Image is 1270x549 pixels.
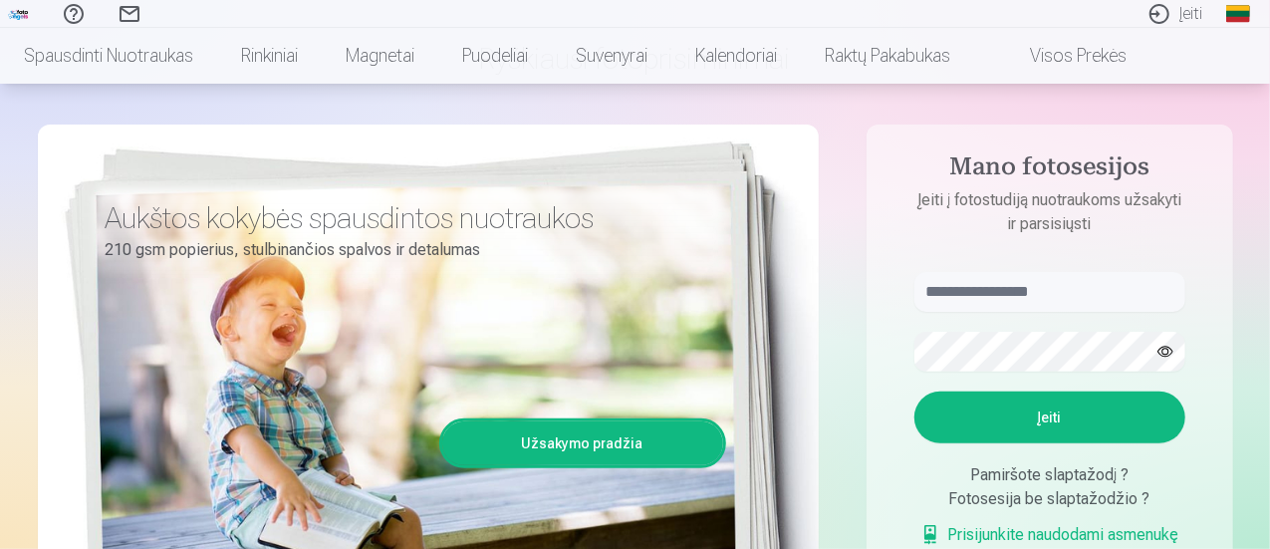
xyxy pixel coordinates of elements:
[671,28,801,84] a: Kalendoriai
[8,8,30,20] img: /fa2
[106,236,711,264] p: 210 gsm popierius, stulbinančios spalvos ir detalumas
[974,28,1150,84] a: Visos prekės
[552,28,671,84] a: Suvenyrai
[442,421,723,465] a: Užsakymo pradžia
[920,523,1179,547] a: Prisijunkite naudodami asmenukę
[106,200,711,236] h3: Aukštos kokybės spausdintos nuotraukos
[894,188,1205,236] p: Įeiti į fotostudiją nuotraukoms užsakyti ir parsisiųsti
[438,28,552,84] a: Puodeliai
[322,28,438,84] a: Magnetai
[914,392,1185,443] button: Įeiti
[914,487,1185,511] div: Fotosesija be slaptažodžio ?
[914,463,1185,487] div: Pamiršote slaptažodį ?
[217,28,322,84] a: Rinkiniai
[894,152,1205,188] h4: Mano fotosesijos
[801,28,974,84] a: Raktų pakabukas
